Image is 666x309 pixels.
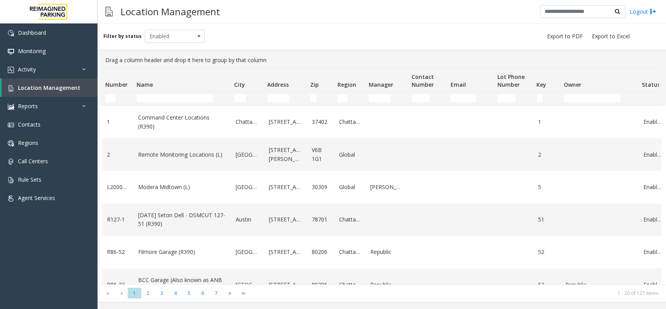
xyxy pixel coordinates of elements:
td: Number Filter [102,91,133,105]
a: [STREET_ADDRESS] [269,215,302,224]
a: 2 [107,150,129,159]
a: [STREET_ADDRESS] [269,183,302,191]
a: Enabled [643,150,661,159]
a: Enabled [643,183,661,191]
a: [STREET_ADDRESS] [269,118,302,126]
td: Region Filter [334,91,366,105]
a: L20000500 [107,183,129,191]
img: 'icon' [8,195,14,202]
span: Region [337,81,356,88]
a: Enabled [643,280,661,289]
a: Republic [565,280,634,289]
a: 5 [538,183,556,191]
label: Filter by status [103,33,142,40]
td: Email Filter [448,91,494,105]
a: Remote Monitoring Locations (L) [138,150,226,159]
input: Region Filter [337,95,348,102]
a: 37402 [312,118,330,126]
a: Republic [370,280,404,289]
span: Activity [18,66,36,73]
input: Number Filter [105,95,115,102]
a: Enabled [643,248,661,256]
span: Key [536,81,546,88]
a: [STREET_ADDRESS][PERSON_NAME] [269,146,302,163]
span: Address [267,81,289,88]
a: [DATE] Seton Dell - DSMCUT 127-51 (R390) [138,211,226,229]
span: Reports [18,102,38,110]
a: Chattanooga [339,248,361,256]
a: [STREET_ADDRESS] [269,280,302,289]
a: Chattanooga [339,118,361,126]
span: Number [105,81,128,88]
input: Contact Number Filter [412,95,430,102]
img: 'icon' [8,122,14,128]
span: Lot Phone Number [497,73,525,88]
input: Manager Filter [369,95,391,102]
span: Enabled [145,30,193,43]
span: Page 6 [196,288,210,298]
span: Page 7 [210,288,223,298]
a: [PERSON_NAME] [370,183,404,191]
span: Go to the next page [225,290,235,296]
td: Name Filter [133,91,231,105]
td: Lot Phone Number Filter [494,91,533,105]
div: Data table [98,68,666,284]
td: Key Filter [533,91,561,105]
span: Contact Number [412,73,434,88]
a: Chattanooga [236,118,259,126]
span: Zip [310,81,319,88]
a: 78701 [312,215,330,224]
input: Zip Filter [310,95,316,102]
td: City Filter [231,91,264,105]
a: R86-23 [107,280,129,289]
a: Enabled [643,215,661,224]
img: logout [650,7,656,16]
span: Location Management [18,84,80,91]
span: Agent Services [18,194,55,202]
span: Name [137,81,153,88]
a: BCC Garage (Also known as ANB Garage) (R390) [138,276,226,293]
input: Lot Phone Number Filter [497,95,515,102]
a: Chattanooga [339,215,361,224]
span: Dashboard [18,29,46,36]
a: 30309 [312,183,330,191]
img: 'icon' [8,159,14,165]
td: Status Filter [639,91,666,105]
a: R86-52 [107,248,129,256]
a: Location Management [2,79,98,97]
a: Republic [370,248,404,256]
img: 'icon' [8,85,14,91]
span: Page 2 [141,288,155,298]
span: Regions [18,139,38,146]
img: 'icon' [8,67,14,73]
a: [STREET_ADDRESS] [269,248,302,256]
a: Global [339,150,361,159]
span: Owner [564,81,581,88]
button: Export to PDF [544,31,586,42]
a: 80206 [312,248,330,256]
a: [GEOGRAPHIC_DATA] [236,248,259,256]
span: City [234,81,245,88]
a: Enabled [643,118,661,126]
span: Page 1 [128,288,141,298]
span: Go to the last page [237,288,250,299]
span: Call Centers [18,157,48,165]
input: Owner Filter [564,95,621,102]
a: 2 [538,150,556,159]
span: Page 4 [169,288,182,298]
button: Export to Excel [589,31,633,42]
img: 'icon' [8,104,14,110]
div: Drag a column header and drop it here to group by that column [102,53,661,68]
td: Address Filter [264,91,307,105]
td: Zip Filter [307,91,334,105]
img: 'icon' [8,30,14,36]
span: Email [451,81,466,88]
input: Key Filter [536,95,543,102]
input: Address Filter [267,95,289,102]
a: 51 [538,215,556,224]
td: Manager Filter [366,91,408,105]
a: 52 [538,248,556,256]
span: Export to Excel [592,32,630,40]
span: Monitoring [18,47,46,55]
img: 'icon' [8,140,14,146]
